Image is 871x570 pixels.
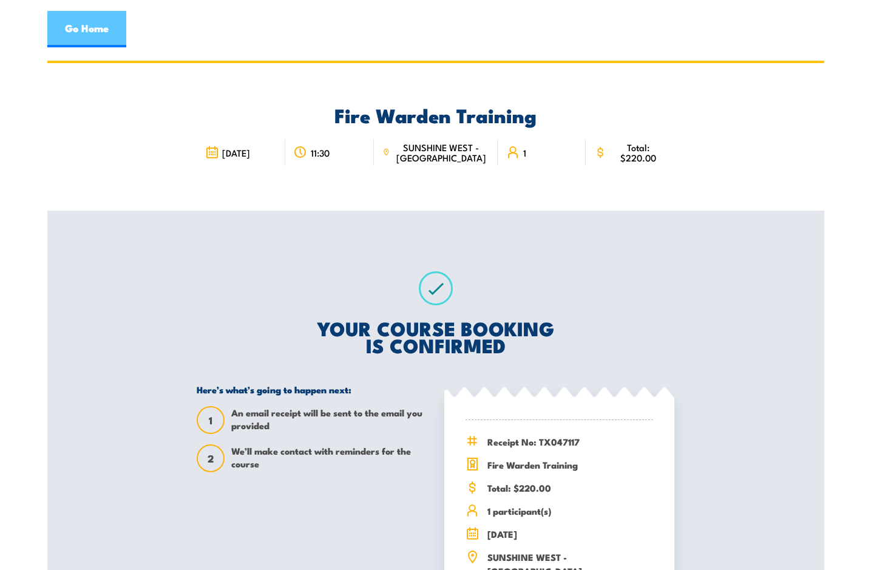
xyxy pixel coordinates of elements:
[198,414,223,427] span: 1
[487,481,653,495] span: Total: $220.00
[487,458,653,472] span: Fire Warden Training
[197,384,427,395] h5: Here’s what’s going to happen next:
[231,444,427,472] span: We’ll make contact with reminders for the course
[197,319,674,353] h2: YOUR COURSE BOOKING IS CONFIRMED
[47,11,126,47] a: Go Home
[393,142,489,163] span: SUNSHINE WEST - [GEOGRAPHIC_DATA]
[487,504,653,518] span: 1 participant(s)
[222,148,250,158] span: [DATE]
[523,148,526,158] span: 1
[198,452,223,465] span: 2
[197,106,674,123] h2: Fire Warden Training
[487,435,653,449] span: Receipt No: TX047117
[487,527,653,541] span: [DATE]
[311,148,330,158] span: 11:30
[610,142,666,163] span: Total: $220.00
[231,406,427,434] span: An email receipt will be sent to the email you provided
